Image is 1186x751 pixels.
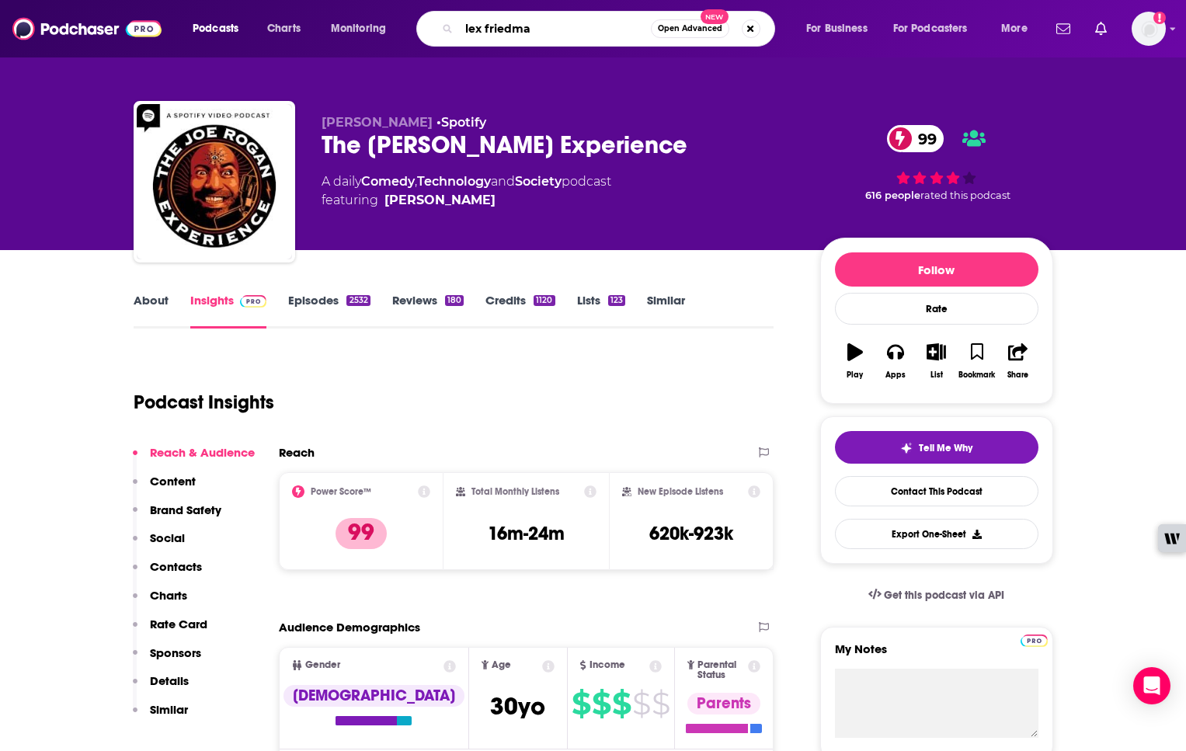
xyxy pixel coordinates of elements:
input: Search podcasts, credits, & more... [459,16,651,41]
img: User Profile [1132,12,1166,46]
button: Charts [133,588,187,617]
span: 616 people [865,189,920,201]
button: Contacts [133,559,202,588]
p: Brand Safety [150,502,221,517]
img: Podchaser - Follow, Share and Rate Podcasts [12,14,162,43]
a: Pro website [1021,632,1048,647]
a: Show notifications dropdown [1050,16,1076,42]
a: Comedy [361,174,415,189]
button: open menu [320,16,406,41]
div: 2532 [346,295,370,306]
button: Show profile menu [1132,12,1166,46]
button: Play [835,333,875,389]
span: Charts [267,18,301,40]
div: [DEMOGRAPHIC_DATA] [283,685,464,707]
h2: Power Score™ [311,486,371,497]
span: rated this podcast [920,189,1010,201]
span: More [1001,18,1028,40]
span: Income [590,660,625,670]
h1: Podcast Insights [134,391,274,414]
a: Show notifications dropdown [1089,16,1113,42]
span: • [436,115,486,130]
a: InsightsPodchaser Pro [190,293,267,329]
button: Social [133,530,185,559]
img: tell me why sparkle [900,442,913,454]
img: Podchaser Pro [240,295,267,308]
button: Details [133,673,189,702]
span: featuring [322,191,611,210]
a: Similar [647,293,685,329]
h2: Audience Demographics [279,620,420,635]
span: Gender [305,660,340,670]
button: Sponsors [133,645,201,674]
span: New [701,9,729,24]
span: Age [492,660,511,670]
div: Parents [687,693,760,714]
a: About [134,293,169,329]
span: Tell Me Why [919,442,972,454]
button: Similar [133,702,188,731]
button: Export One-Sheet [835,519,1038,549]
span: Podcasts [193,18,238,40]
a: Joe Rogan [384,191,496,210]
button: tell me why sparkleTell Me Why [835,431,1038,464]
div: Share [1007,370,1028,380]
span: 30 yo [490,691,545,721]
a: Episodes2532 [288,293,370,329]
a: 99 [887,125,944,152]
div: 180 [445,295,464,306]
img: The Joe Rogan Experience [137,104,292,259]
h2: Reach [279,445,315,460]
h3: 620k-923k [649,522,733,545]
p: Reach & Audience [150,445,255,460]
span: $ [652,691,670,716]
span: Get this podcast via API [884,589,1004,602]
a: Reviews180 [392,293,464,329]
a: Lists123 [577,293,625,329]
span: 99 [903,125,944,152]
span: $ [572,691,590,716]
button: open menu [795,16,887,41]
span: Parental Status [697,660,746,680]
button: Share [997,333,1038,389]
div: 123 [608,295,625,306]
button: open menu [883,16,990,41]
button: open menu [182,16,259,41]
p: Sponsors [150,645,201,660]
div: Search podcasts, credits, & more... [431,11,790,47]
span: [PERSON_NAME] [322,115,433,130]
button: open menu [990,16,1047,41]
span: $ [612,691,631,716]
button: Apps [875,333,916,389]
a: Contact This Podcast [835,476,1038,506]
p: Contacts [150,559,202,574]
p: 99 [336,518,387,549]
button: List [916,333,956,389]
button: Rate Card [133,617,207,645]
span: , [415,174,417,189]
svg: Add a profile image [1153,12,1166,24]
button: Reach & Audience [133,445,255,474]
div: Bookmark [958,370,995,380]
button: Open AdvancedNew [651,19,729,38]
button: Brand Safety [133,502,221,531]
span: For Business [806,18,868,40]
p: Charts [150,588,187,603]
a: Spotify [441,115,486,130]
div: Rate [835,293,1038,325]
h2: New Episode Listens [638,486,723,497]
span: $ [632,691,650,716]
p: Content [150,474,196,488]
button: Content [133,474,196,502]
a: Technology [417,174,491,189]
p: Rate Card [150,617,207,631]
div: Apps [885,370,906,380]
label: My Notes [835,641,1038,669]
img: Podchaser Pro [1021,635,1048,647]
a: Society [515,174,562,189]
button: Follow [835,252,1038,287]
span: For Podcasters [893,18,968,40]
a: Charts [257,16,310,41]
